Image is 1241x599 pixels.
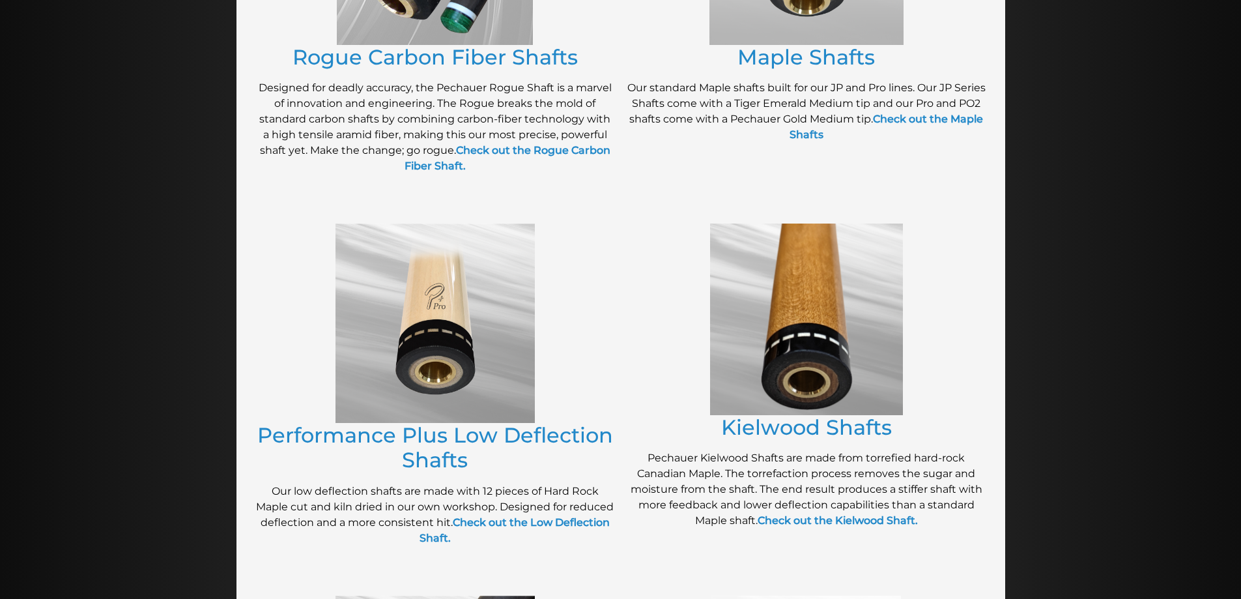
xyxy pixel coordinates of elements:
p: Pechauer Kielwood Shafts are made from torrefied hard-rock Canadian Maple. The torrefaction proce... [627,450,986,529]
a: Check out the Maple Shafts [790,113,984,141]
a: Performance Plus Low Deflection Shafts [257,422,613,473]
p: Designed for deadly accuracy, the Pechauer Rogue Shaft is a marvel of innovation and engineering.... [256,80,614,174]
a: Rogue Carbon Fiber Shafts [292,44,578,70]
a: Check out the Rogue Carbon Fiber Shaft. [405,144,610,172]
a: Maple Shafts [737,44,875,70]
p: Our low deflection shafts are made with 12 pieces of Hard Rock Maple cut and kiln dried in our ow... [256,484,614,546]
p: Our standard Maple shafts built for our JP and Pro lines. Our JP Series Shafts come with a Tiger ... [627,80,986,143]
a: Check out the Low Deflection Shaft. [420,516,610,544]
a: Check out the Kielwood Shaft. [758,514,918,527]
a: Kielwood Shafts [721,415,892,440]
